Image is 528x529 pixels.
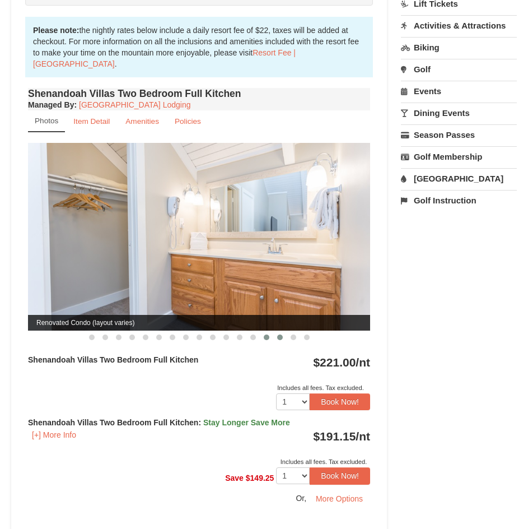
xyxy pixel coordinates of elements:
small: Amenities [125,117,159,126]
span: Save [225,474,244,482]
a: Events [401,81,517,101]
strong: Shenandoah Villas Two Bedroom Full Kitchen [28,418,290,427]
a: Golf Membership [401,146,517,167]
strong: Please note: [33,26,79,35]
span: Or, [296,493,306,502]
a: Photos [28,110,65,132]
strong: Shenandoah Villas Two Bedroom Full Kitchen [28,355,198,364]
button: Book Now! [310,467,370,484]
a: Dining Events [401,103,517,123]
a: [GEOGRAPHIC_DATA] Lodging [79,100,190,109]
span: /nt [356,356,370,369]
span: $191.15 [313,430,356,443]
span: Managed By [28,100,74,109]
a: Amenities [118,110,166,132]
span: /nt [356,430,370,443]
button: Book Now! [310,393,370,410]
a: Policies [167,110,208,132]
div: the nightly rates below include a daily resort fee of $22, taxes will be added at checkout. For m... [25,17,373,77]
strong: $221.00 [313,356,370,369]
a: Golf Instruction [401,190,517,211]
small: Policies [175,117,201,126]
h4: Shenandoah Villas Two Bedroom Full Kitchen [28,88,370,99]
a: [GEOGRAPHIC_DATA] [401,168,517,189]
span: Renovated Condo (layout varies) [28,315,370,331]
small: Photos [35,117,58,125]
a: Biking [401,37,517,58]
small: Item Detail [73,117,110,126]
button: [+] More Info [28,429,80,441]
a: Item Detail [66,110,117,132]
span: $149.25 [246,474,274,482]
a: Season Passes [401,124,517,145]
button: More Options [309,490,370,507]
div: Includes all fees. Tax excluded. [28,382,370,393]
a: Activities & Attractions [401,15,517,36]
a: Golf [401,59,517,80]
span: : [198,418,201,427]
strong: : [28,100,77,109]
div: Includes all fees. Tax excluded. [28,456,370,467]
span: Stay Longer Save More [203,418,290,427]
img: Renovated Condo (layout varies) [28,143,370,331]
